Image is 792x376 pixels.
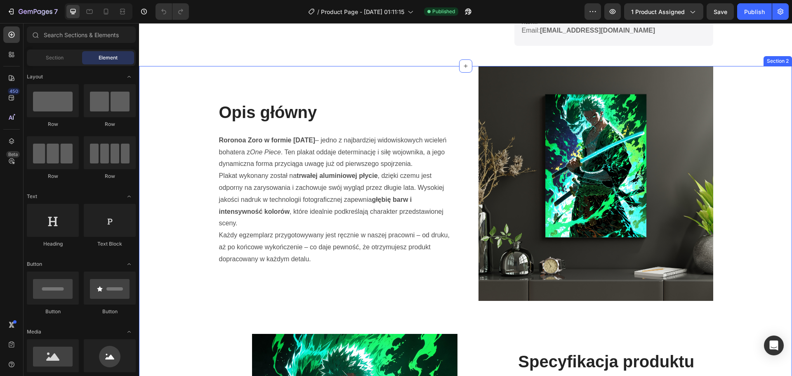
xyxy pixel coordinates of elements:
[737,3,772,20] button: Publish
[27,308,79,315] div: Button
[84,240,136,248] div: Text Block
[27,193,37,200] span: Text
[27,73,43,80] span: Layout
[27,26,136,43] input: Search Sections & Elements
[123,325,136,338] span: Toggle open
[80,206,313,242] p: Każdy egzemplarz przygotowywany jest ręcznie w naszej pracowni – od druku, aż po końcowe wykończe...
[46,54,64,61] span: Section
[99,54,118,61] span: Element
[321,7,404,16] span: Product Page - [DATE] 01:11:15
[714,8,727,15] span: Save
[158,149,239,156] strong: trwałej aluminiowej płycie
[139,23,792,376] iframe: Design area
[432,8,455,15] span: Published
[27,240,79,248] div: Heading
[626,34,651,42] div: Section 2
[84,173,136,180] div: Row
[84,308,136,315] div: Button
[339,43,574,278] img: gempages_581523974744179630-f27a6b17-91a7-4e4f-9710-4f9fa535ef72.png
[27,121,79,128] div: Row
[6,151,20,158] div: Beta
[8,88,20,95] div: 450
[27,328,41,336] span: Media
[764,336,784,355] div: Open Intercom Messenger
[317,7,319,16] span: /
[378,327,574,350] h2: Specyfikacja produktu
[54,7,58,17] p: 7
[624,3,703,20] button: 1 product assigned
[156,3,189,20] div: Undo/Redo
[27,260,42,268] span: Button
[123,190,136,203] span: Toggle open
[123,258,136,271] span: Toggle open
[123,70,136,83] span: Toggle open
[80,173,273,192] strong: głębię barw i intensywność kolorów
[3,3,61,20] button: 7
[631,7,685,16] span: 1 product assigned
[27,173,79,180] div: Row
[707,3,734,20] button: Save
[84,121,136,128] div: Row
[744,7,765,16] div: Publish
